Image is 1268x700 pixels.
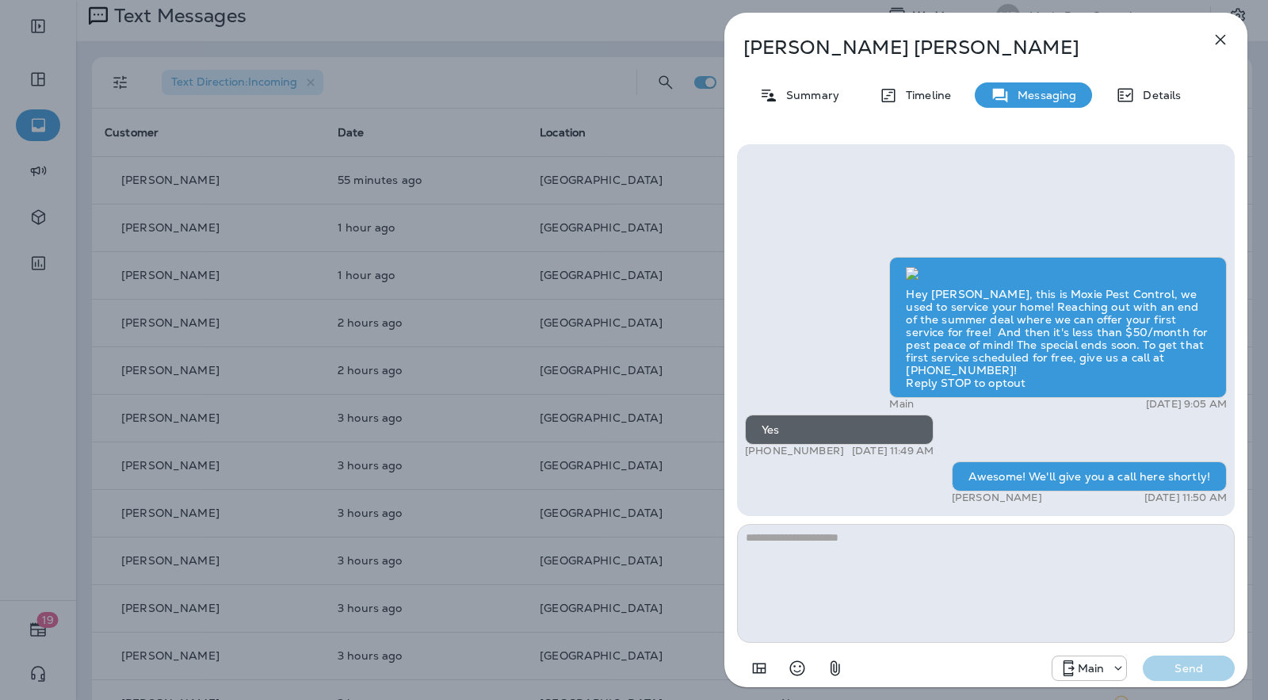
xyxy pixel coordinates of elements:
[1078,662,1105,675] p: Main
[906,267,919,280] img: twilio-download
[745,445,844,457] p: [PHONE_NUMBER]
[852,445,934,457] p: [DATE] 11:49 AM
[952,461,1227,492] div: Awesome! We'll give you a call here shortly!
[743,652,775,684] button: Add in a premade template
[778,89,839,101] p: Summary
[1010,89,1076,101] p: Messaging
[889,257,1227,398] div: Hey [PERSON_NAME], this is Moxie Pest Control, we used to service your home! Reaching out with an...
[898,89,951,101] p: Timeline
[745,415,934,445] div: Yes
[952,492,1042,504] p: [PERSON_NAME]
[1135,89,1181,101] p: Details
[1144,492,1227,504] p: [DATE] 11:50 AM
[889,398,914,411] p: Main
[1146,398,1227,411] p: [DATE] 9:05 AM
[1052,659,1127,678] div: +1 (817) 482-3792
[781,652,813,684] button: Select an emoji
[743,36,1176,59] p: [PERSON_NAME] [PERSON_NAME]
